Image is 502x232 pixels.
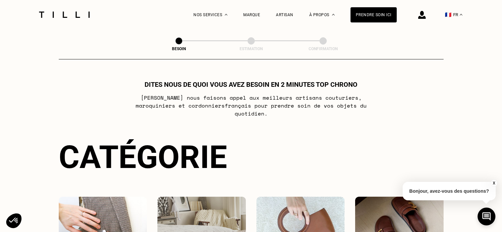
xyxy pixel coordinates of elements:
span: 🇫🇷 [445,12,452,18]
img: Logo du service de couturière Tilli [37,12,92,18]
div: Estimation [218,47,284,51]
p: Bonjour, avez-vous des questions? [403,182,496,200]
div: Besoin [146,47,212,51]
img: icône connexion [418,11,426,19]
h1: Dites nous de quoi vous avez besoin en 2 minutes top chrono [145,81,357,88]
a: Marque [243,13,260,17]
img: menu déroulant [460,14,462,16]
img: Menu déroulant à propos [332,14,335,16]
a: Prendre soin ici [351,7,397,22]
a: Artisan [276,13,293,17]
img: Menu déroulant [225,14,227,16]
button: X [490,180,497,187]
div: Confirmation [290,47,356,51]
p: [PERSON_NAME] nous faisons appel aux meilleurs artisans couturiers , maroquiniers et cordonniers ... [120,94,382,117]
div: Catégorie [59,139,444,176]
